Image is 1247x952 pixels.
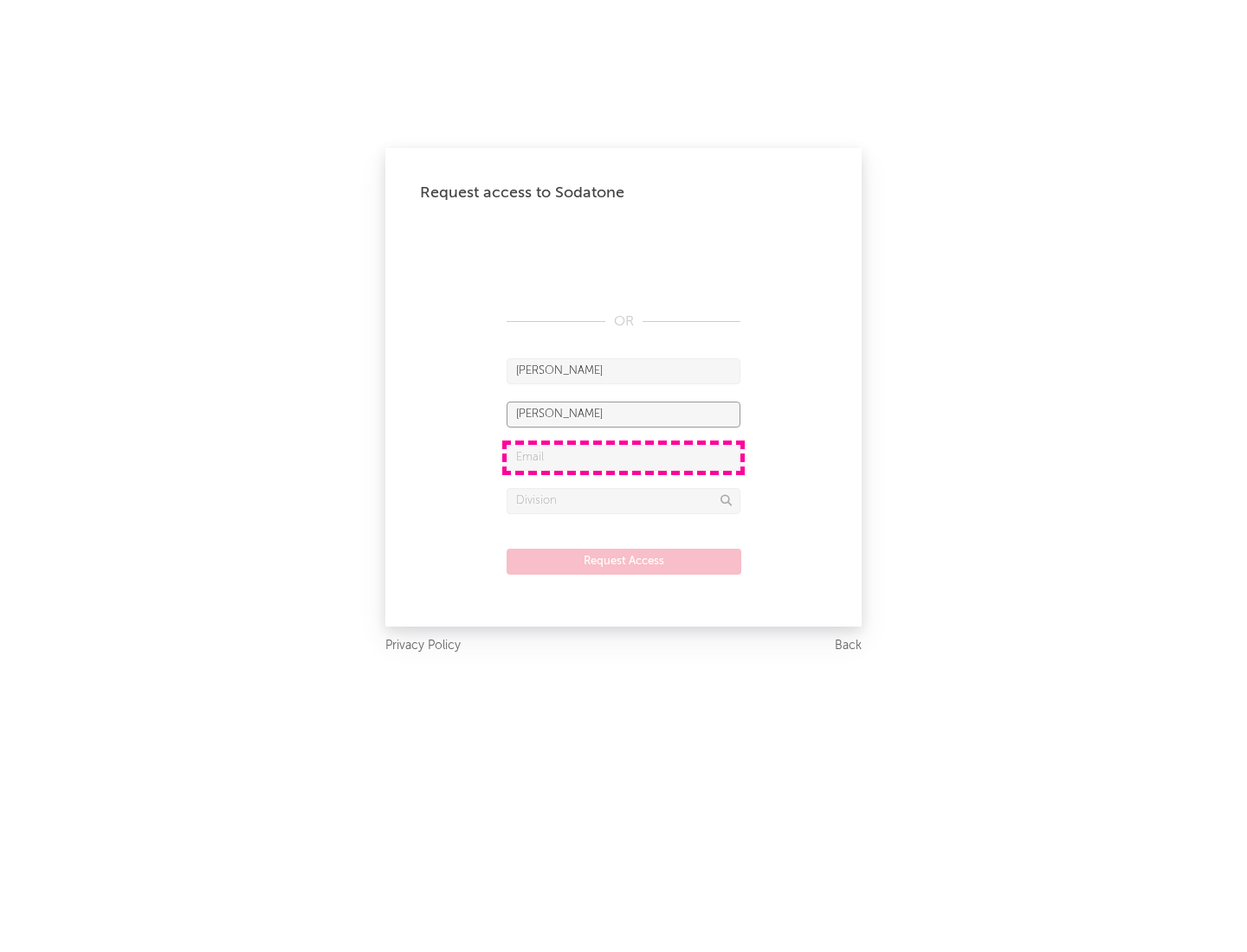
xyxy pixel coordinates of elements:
[385,635,461,657] a: Privacy Policy
[507,358,740,384] input: First Name
[420,183,827,203] div: Request access to Sodatone
[507,312,740,332] div: OR
[835,635,862,657] a: Back
[507,488,740,514] input: Division
[507,445,740,471] input: Email
[507,402,740,428] input: Last Name
[507,549,741,575] button: Request Access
